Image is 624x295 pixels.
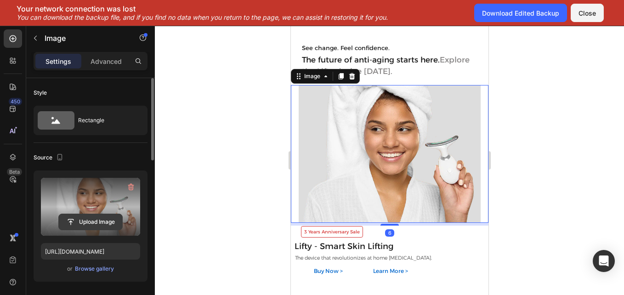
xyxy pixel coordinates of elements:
button: Close [571,4,604,22]
button: Browse gallery [74,264,114,273]
div: Beta [7,168,22,176]
button: Upload Image [58,214,123,230]
div: Open Intercom Messenger [593,250,615,272]
p: You can download the backup file, and if you find no data when you return to the page, we can ass... [17,13,388,22]
div: Download Edited Backup [482,8,559,18]
span: or [67,263,73,274]
button: Download Edited Backup [474,4,567,22]
div: Style [34,89,47,97]
p: Image [45,33,123,44]
p: Settings [45,57,71,66]
div: Source [34,152,65,164]
iframe: Design area [291,26,488,295]
div: 450 [9,98,22,105]
p: Advanced [91,57,122,66]
input: https://example.com/image.jpg [41,243,140,260]
div: Rectangle [78,110,134,131]
div: Close [579,8,596,18]
div: Browse gallery [75,265,114,273]
p: Your network connection was lost [17,4,388,13]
